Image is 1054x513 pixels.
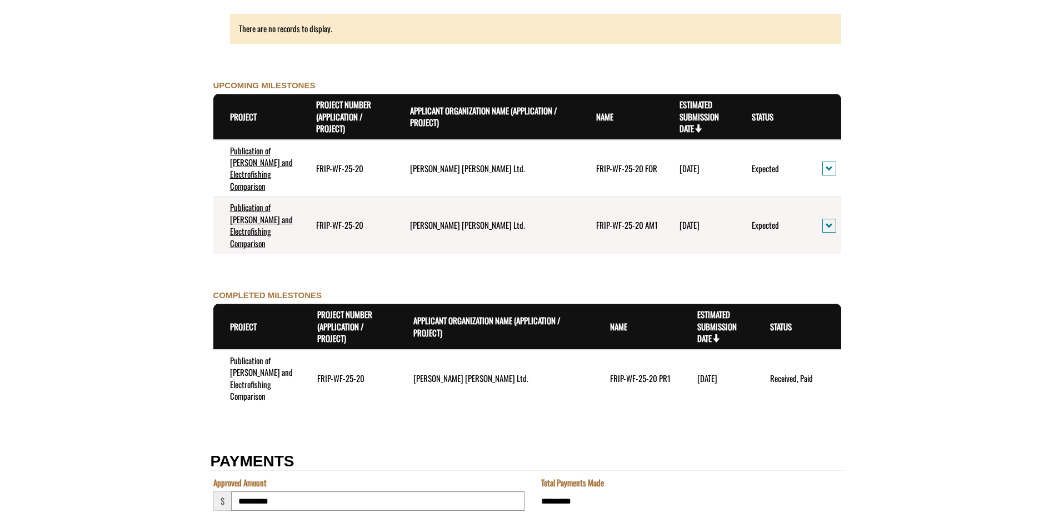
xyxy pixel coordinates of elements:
div: There are no records to display. [213,14,841,43]
h2: PAYMENTS [211,453,844,471]
a: Applicant Organization Name (Application / Project) [410,104,557,128]
td: Expected [735,197,806,254]
td: FRIP-WF-25-20 FOR [580,140,663,197]
td: 7/31/2028 [663,140,735,197]
a: Project [230,110,257,123]
button: action menu [822,162,836,175]
th: Actions [806,94,841,140]
td: Publication of eDNA and Electrofishing Comparison [213,197,299,254]
a: Publication of [PERSON_NAME] and Electrofishing Comparison [230,144,293,192]
a: Publication of [PERSON_NAME] and Electrofishing Comparison [230,201,293,249]
div: --- [3,89,11,100]
a: Project Number (Application / Project) [316,98,371,134]
td: Publication of eDNA and Electrofishing Comparison [213,140,299,197]
label: Approved Amount [213,477,267,489]
td: West Fraser Mills Ltd. [397,350,593,407]
label: UPCOMING MILESTONES [213,79,316,91]
a: Applicant Organization Name (Application / Project) [413,314,561,338]
a: FRIP Progress Report - Template .docx [3,13,117,25]
a: Name [610,320,627,333]
td: Publication of eDNA and Electrofishing Comparison [213,350,301,407]
td: action menu [806,140,841,197]
td: FRIP-WF-25-20 [299,197,393,254]
td: FRIP-WF-25-20 AM1 [580,197,663,254]
label: COMPLETED MILESTONES [213,289,322,301]
td: West Fraser Mills Ltd. [393,140,580,197]
button: action menu [822,219,836,233]
td: Received, Paid [753,350,841,407]
td: Expected [735,140,806,197]
a: Status [752,110,773,123]
label: File field for users to download amendment request template [3,76,66,87]
div: There are no records to display. [230,14,841,43]
a: Project Number (Application / Project) [317,308,372,344]
label: Total Payments Made [541,477,604,489]
time: [DATE] [680,162,700,174]
a: FRIP Final Report - Template.docx [3,51,103,63]
td: FRIP-WF-25-20 PR1 [593,350,681,407]
a: Estimated Submission Date [680,98,719,134]
a: Project [230,320,257,333]
td: 10/31/2025 [663,197,735,254]
time: [DATE] [697,372,717,384]
td: action menu [806,197,841,254]
td: 1/31/2025 [681,350,753,407]
label: Final Reporting Template File [3,38,88,49]
td: FRIP-WF-25-20 [301,350,397,407]
a: Status [770,320,792,333]
time: [DATE] [680,219,700,231]
td: FRIP-WF-25-20 [299,140,393,197]
span: $ [213,491,231,511]
a: Estimated Submission Date [697,308,737,344]
a: Name [596,110,613,123]
td: West Fraser Mills Ltd. [393,197,580,254]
